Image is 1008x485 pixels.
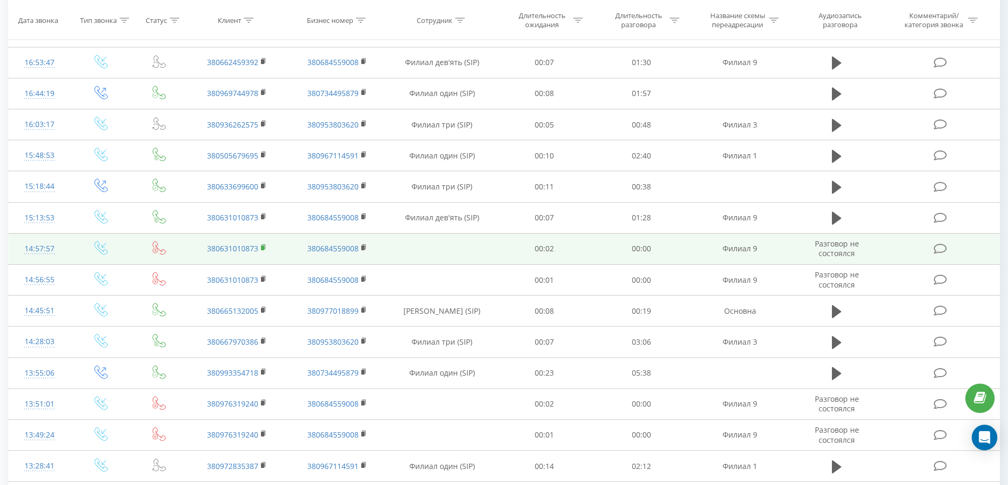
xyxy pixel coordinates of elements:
td: Филиал 9 [689,202,790,233]
td: Филиал 3 [689,109,790,140]
a: 380684559008 [307,57,359,67]
a: 380936262575 [207,120,258,130]
td: Филиал один (SIP) [388,78,496,109]
a: 380631010873 [207,212,258,222]
div: 16:53:47 [19,52,60,73]
div: 14:56:55 [19,269,60,290]
div: Open Intercom Messenger [972,425,997,450]
a: 380684559008 [307,243,359,253]
td: 01:30 [593,47,689,78]
a: 380953803620 [307,120,359,130]
div: 16:03:17 [19,114,60,135]
a: 380953803620 [307,181,359,192]
td: Филиал три (SIP) [388,327,496,357]
a: 380631010873 [207,243,258,253]
td: Филиал три (SIP) [388,171,496,202]
div: Дата звонка [18,15,58,25]
td: 00:14 [496,451,593,482]
div: Статус [146,15,167,25]
a: 380684559008 [307,430,359,440]
td: Филиал 9 [689,265,790,296]
a: 380953803620 [307,337,359,347]
span: Разговор не состоялся [815,269,859,289]
div: Длительность ожидания [513,11,570,29]
div: Сотрудник [417,15,453,25]
a: 380969744978 [207,88,258,98]
td: 00:02 [496,388,593,419]
a: 380976319240 [207,399,258,409]
td: Филиал один (SIP) [388,357,496,388]
div: 13:49:24 [19,425,60,446]
td: 00:38 [593,171,689,202]
td: 00:00 [593,388,689,419]
div: Аудиозапись разговора [806,11,875,29]
td: Филиал 3 [689,327,790,357]
a: 380976319240 [207,430,258,440]
div: 13:51:01 [19,394,60,415]
td: Филиал один (SIP) [388,140,496,171]
td: 00:01 [496,419,593,450]
div: Бизнес номер [307,15,353,25]
a: 380665132005 [207,306,258,316]
a: 380977018899 [307,306,359,316]
a: 380734495879 [307,368,359,378]
div: 14:57:57 [19,238,60,259]
a: 380684559008 [307,212,359,222]
a: 380993354718 [207,368,258,378]
td: 00:07 [496,47,593,78]
div: 13:28:41 [19,456,60,476]
div: Название схемы переадресации [709,11,766,29]
div: Длительность разговора [610,11,667,29]
td: Филиал дев'ять (SIP) [388,202,496,233]
div: Комментарий/категория звонка [903,11,965,29]
td: Филиал 9 [689,47,790,78]
td: 00:11 [496,171,593,202]
a: 380667970386 [207,337,258,347]
div: Тип звонка [80,15,117,25]
span: Разговор не состоялся [815,425,859,444]
div: 14:28:03 [19,331,60,352]
td: 00:08 [496,78,593,109]
div: 15:48:53 [19,145,60,166]
a: 380505679695 [207,150,258,161]
a: 380631010873 [207,275,258,285]
span: Разговор не состоялся [815,238,859,258]
div: 15:13:53 [19,208,60,228]
td: 02:12 [593,451,689,482]
a: 380967114591 [307,150,359,161]
td: 00:00 [593,265,689,296]
td: Филиал 9 [689,388,790,419]
td: 00:00 [593,233,689,264]
td: 01:28 [593,202,689,233]
td: Филиал дев'ять (SIP) [388,47,496,78]
a: 380684559008 [307,399,359,409]
div: 16:44:19 [19,83,60,104]
td: Филиал 1 [689,451,790,482]
td: 00:07 [496,327,593,357]
td: 00:01 [496,265,593,296]
span: Разговор не состоялся [815,394,859,414]
td: Филиал 1 [689,140,790,171]
td: [PERSON_NAME] (SIP) [388,296,496,327]
td: 02:40 [593,140,689,171]
td: 00:23 [496,357,593,388]
td: Филиал три (SIP) [388,109,496,140]
a: 380967114591 [307,461,359,471]
td: 05:38 [593,357,689,388]
td: Филиал 9 [689,233,790,264]
td: Основна [689,296,790,327]
div: 15:18:44 [19,176,60,197]
td: 00:02 [496,233,593,264]
a: 380734495879 [307,88,359,98]
a: 380633699600 [207,181,258,192]
td: Филиал 9 [689,419,790,450]
td: 00:07 [496,202,593,233]
td: 00:10 [496,140,593,171]
a: 380972835387 [207,461,258,471]
td: 00:48 [593,109,689,140]
td: 00:00 [593,419,689,450]
td: 00:05 [496,109,593,140]
td: 00:08 [496,296,593,327]
td: 01:57 [593,78,689,109]
div: Клиент [218,15,241,25]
